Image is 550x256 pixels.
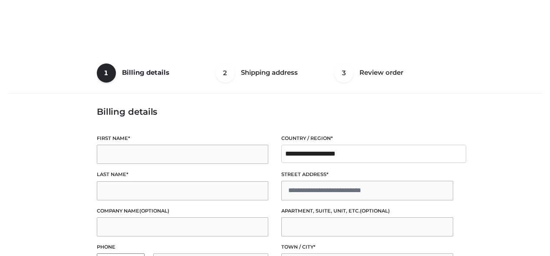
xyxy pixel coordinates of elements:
span: Shipping address [241,68,298,76]
span: 3 [334,63,353,83]
label: Apartment, suite, unit, etc. [281,207,453,215]
span: Billing details [122,68,169,76]
span: (optional) [139,208,169,214]
label: Country / Region [281,134,453,143]
h3: Billing details [97,106,453,117]
label: Last name [97,170,269,179]
label: Company name [97,207,269,215]
span: Review order [359,68,403,76]
span: 2 [216,63,235,83]
span: (optional) [360,208,390,214]
label: First name [97,134,269,143]
label: Street address [281,170,453,179]
label: Town / City [281,243,453,251]
span: 1 [97,63,116,83]
label: Phone [97,243,269,251]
